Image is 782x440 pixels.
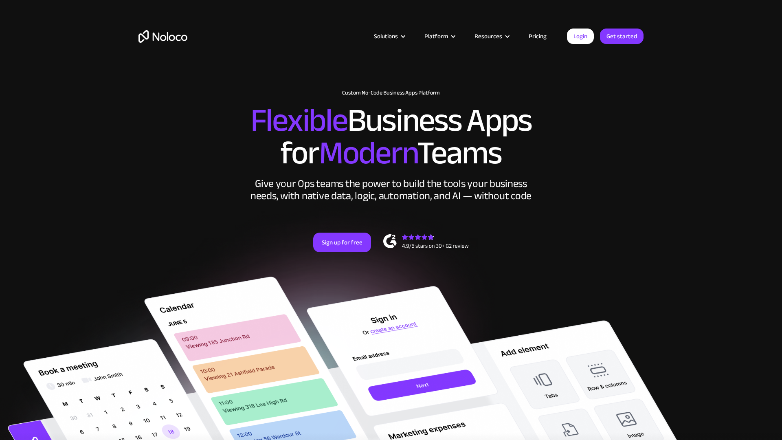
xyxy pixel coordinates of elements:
[248,178,534,202] div: Give your Ops teams the power to build the tools your business needs, with native data, logic, au...
[518,31,557,42] a: Pricing
[319,123,417,183] span: Modern
[474,31,502,42] div: Resources
[567,29,594,44] a: Login
[424,31,448,42] div: Platform
[374,31,398,42] div: Solutions
[138,90,644,96] h1: Custom No-Code Business Apps Platform
[313,233,371,252] a: Sign up for free
[250,90,347,151] span: Flexible
[138,104,644,169] h2: Business Apps for Teams
[138,30,187,43] a: home
[464,31,518,42] div: Resources
[364,31,414,42] div: Solutions
[600,29,644,44] a: Get started
[414,31,464,42] div: Platform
